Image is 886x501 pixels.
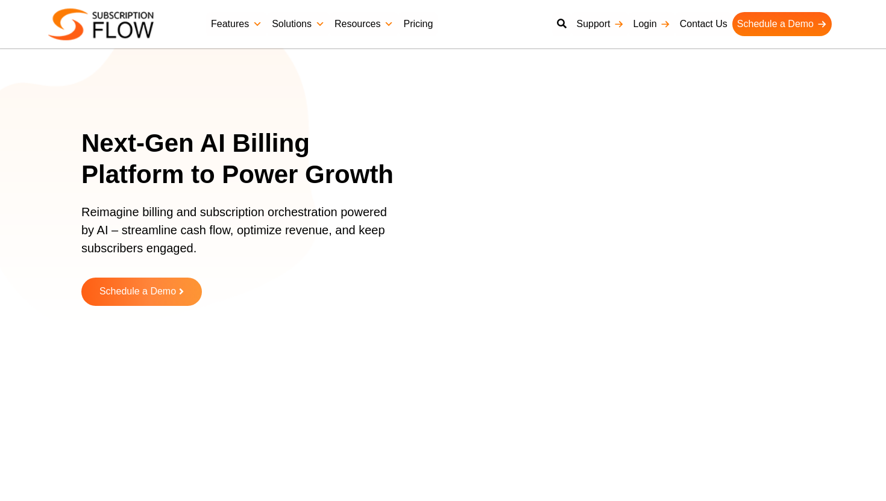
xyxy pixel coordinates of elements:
img: Subscriptionflow [48,8,154,40]
a: Support [571,12,628,36]
a: Login [629,12,675,36]
a: Contact Us [675,12,732,36]
a: Schedule a Demo [81,278,202,306]
a: Pricing [398,12,438,36]
p: Reimagine billing and subscription orchestration powered by AI – streamline cash flow, optimize r... [81,203,395,269]
h1: Next-Gen AI Billing Platform to Power Growth [81,128,410,191]
a: Solutions [267,12,330,36]
a: Schedule a Demo [732,12,832,36]
a: Resources [330,12,398,36]
a: Features [206,12,267,36]
span: Schedule a Demo [99,287,176,297]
